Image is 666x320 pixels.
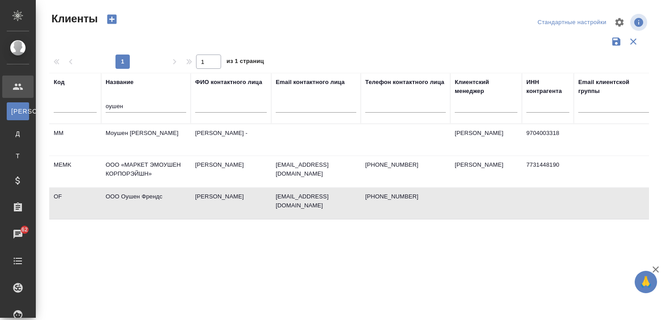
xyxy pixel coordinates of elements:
button: Создать [101,12,123,27]
td: ООО Оушен Френдс [101,188,191,219]
td: [PERSON_NAME] [191,156,271,187]
span: Посмотреть информацию [630,14,649,31]
span: Д [11,129,25,138]
div: Телефон контактного лица [365,78,444,87]
div: Email клиентской группы [578,78,650,96]
span: [PERSON_NAME] [11,107,25,116]
span: из 1 страниц [226,56,264,69]
div: Клиентский менеджер [455,78,517,96]
button: Сохранить фильтры [608,33,625,50]
td: 7731448190 [522,156,574,187]
td: OF [49,188,101,219]
div: Название [106,78,133,87]
div: ИНН контрагента [526,78,569,96]
td: ООО «МАРКЕТ ЭМОУШЕН КОРПОРЭЙШН» [101,156,191,187]
a: Д [7,125,29,143]
div: Код [54,78,64,87]
span: Т [11,152,25,160]
div: split button [535,16,609,29]
td: MEMK [49,156,101,187]
span: 62 [16,225,33,234]
td: MM [49,124,101,156]
p: [PHONE_NUMBER] [365,160,446,169]
span: Клиенты [49,12,98,26]
button: 🙏 [635,271,657,293]
button: Сбросить фильтры [625,33,642,50]
td: [PERSON_NAME] [191,188,271,219]
td: Моушен [PERSON_NAME] [101,124,191,156]
td: 9704003318 [522,124,574,156]
span: Настроить таблицу [609,12,630,33]
td: [PERSON_NAME] [450,156,522,187]
a: Т [7,147,29,165]
a: 62 [2,223,34,245]
p: [EMAIL_ADDRESS][DOMAIN_NAME] [276,160,356,178]
div: Email контактного лица [276,78,345,87]
div: ФИО контактного лица [195,78,262,87]
a: [PERSON_NAME] [7,102,29,120]
p: [EMAIL_ADDRESS][DOMAIN_NAME] [276,192,356,210]
p: [PHONE_NUMBER] [365,192,446,201]
span: 🙏 [638,273,653,291]
td: [PERSON_NAME] - [191,124,271,156]
td: [PERSON_NAME] [450,124,522,156]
